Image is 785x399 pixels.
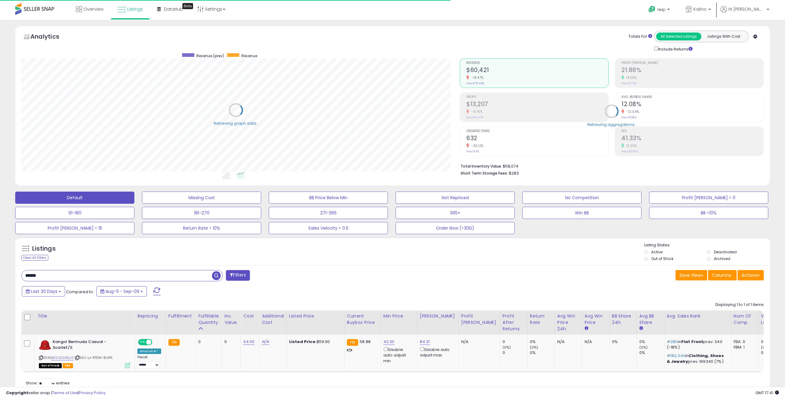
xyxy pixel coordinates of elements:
[137,313,163,319] div: Repricing
[734,313,756,326] div: Num of Comp.
[585,339,605,345] div: N/A
[728,6,765,12] span: Hi [PERSON_NAME]
[667,353,726,364] p: in prev: 169340 (7%)
[503,313,525,332] div: Profit After Returns
[22,286,65,297] button: Last 30 Days
[639,339,664,345] div: 0%
[224,313,238,326] div: Inv. value
[734,345,754,350] div: FBM: 1
[226,270,250,281] button: Filters
[721,6,769,20] a: Hi [PERSON_NAME]
[681,339,704,345] span: Flat Front
[39,339,130,367] div: ASIN:
[667,339,726,350] p: in prev: 340 (-18%)
[198,313,219,326] div: Fulfillable Quantity
[530,345,538,350] small: (0%)
[585,313,607,326] div: Avg Win Price
[651,256,673,261] label: Out of Stock
[269,207,388,219] button: 271-365
[262,313,284,326] div: Additional Cost
[214,120,258,126] div: Retrieving graph data..
[503,339,527,345] div: 0
[347,313,378,326] div: Current Buybox Price
[667,353,685,359] span: #182,040
[39,363,62,368] span: All listings that are currently out of stock and unavailable for purchase on Amazon
[39,339,51,351] img: 51d0u9Mii3L._SL40_.jpg
[198,339,217,345] div: 0
[649,192,768,204] button: Profit [PERSON_NAME] < 0
[420,313,456,319] div: [PERSON_NAME]
[461,339,495,345] div: N/A
[667,353,724,364] span: Clothing, Shoes & Jewelry
[639,345,648,350] small: (0%)
[503,350,527,356] div: 0
[396,207,515,219] button: 365+
[628,34,652,40] div: Totals For
[347,339,358,346] small: FBA
[32,245,56,253] h5: Listings
[396,192,515,204] button: Not Repriced
[182,3,193,9] div: Tooltip anchor
[701,33,746,40] button: Listings With Cost
[37,313,132,319] div: Title
[360,339,371,345] span: 58.88
[585,326,588,331] small: Avg Win Price.
[651,249,662,255] label: Active
[649,207,768,219] button: BB <10%
[693,6,707,12] span: Kalino
[667,313,728,319] div: Avg. Sales Rank
[396,222,515,234] button: Order Now (<30D)
[612,339,632,345] div: 0%
[142,207,261,219] button: 181-270
[51,355,74,360] a: B002OUK5J0
[657,7,666,12] span: Help
[262,339,269,345] a: N/A
[503,345,511,350] small: (0%)
[644,242,770,248] p: Listing States:
[224,339,236,345] div: 0
[557,313,579,332] div: Avg Win Price 24h.
[461,313,497,326] div: Profit [PERSON_NAME]
[383,313,415,319] div: Min Price
[26,380,70,386] span: Show: entries
[137,355,161,369] div: Preset:
[168,313,193,319] div: Fulfillment
[522,192,641,204] button: No Competition
[142,222,261,234] button: Return Rate > 10%
[639,326,643,331] small: Avg BB Share.
[269,222,388,234] button: Sales Velocity < 0.5
[66,289,94,295] span: Compared to:
[761,313,783,326] div: Velocity Last 30d
[756,390,779,396] span: 2025-10-10 17:41 GMT
[52,390,78,396] a: Terms of Use
[30,32,71,42] h5: Analytics
[269,192,388,204] button: BB Price Below Min
[587,122,636,127] div: Retrieving aggregations..
[15,207,134,219] button: 91-180
[15,192,134,204] button: Default
[79,390,105,396] a: Privacy Policy
[289,339,317,345] b: Listed Price:
[734,339,754,345] div: FBA: 0
[139,340,146,345] span: ON
[650,45,700,52] div: Include Returns
[530,350,555,356] div: 0%
[137,349,161,354] div: Amazon AI *
[383,346,413,364] div: Disable auto adjust min
[530,339,555,345] div: 0%
[656,33,701,40] button: All Selected Listings
[383,339,395,345] a: 42.30
[84,6,103,12] span: Overview
[6,390,105,396] div: seller snap | |
[15,222,134,234] button: Profit [PERSON_NAME] < 15
[557,339,577,345] div: N/A
[676,270,707,280] button: Save View
[420,339,430,345] a: 84.31
[714,256,730,261] label: Archived
[522,207,641,219] button: Win BB
[612,313,634,326] div: BB Share 24h.
[289,313,342,319] div: Listed Price
[164,6,183,12] span: DataHub
[420,346,454,358] div: Disable auto adjust max
[738,270,764,280] button: Actions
